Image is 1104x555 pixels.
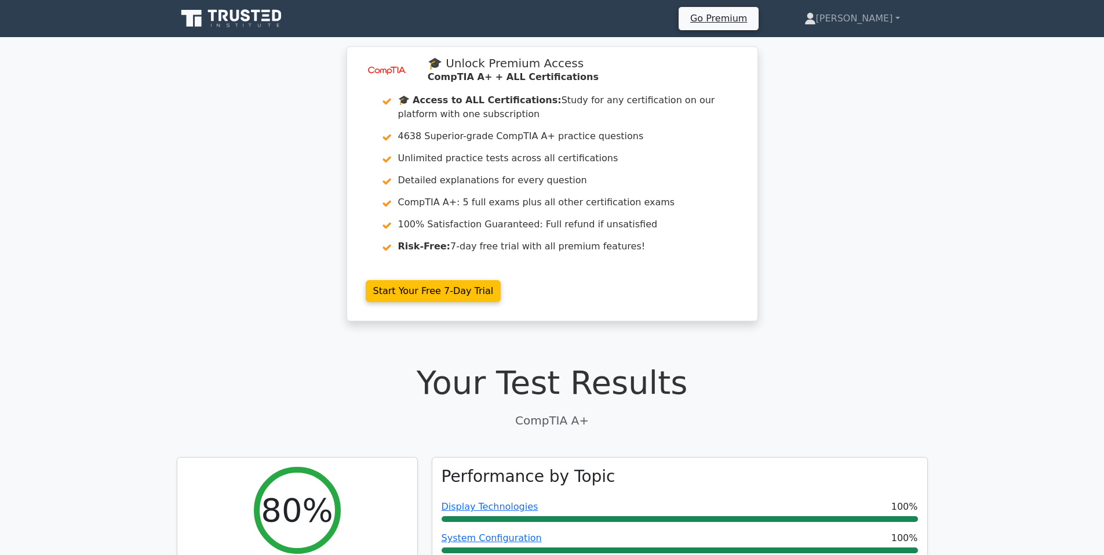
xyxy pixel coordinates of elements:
span: 100% [891,531,918,545]
a: Display Technologies [442,501,538,512]
a: Go Premium [683,10,754,26]
span: 100% [891,500,918,514]
h2: 80% [261,491,333,529]
h3: Performance by Topic [442,467,615,487]
a: Start Your Free 7-Day Trial [366,280,501,302]
a: [PERSON_NAME] [777,7,928,30]
p: CompTIA A+ [177,412,928,429]
a: System Configuration [442,532,542,543]
h1: Your Test Results [177,363,928,402]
